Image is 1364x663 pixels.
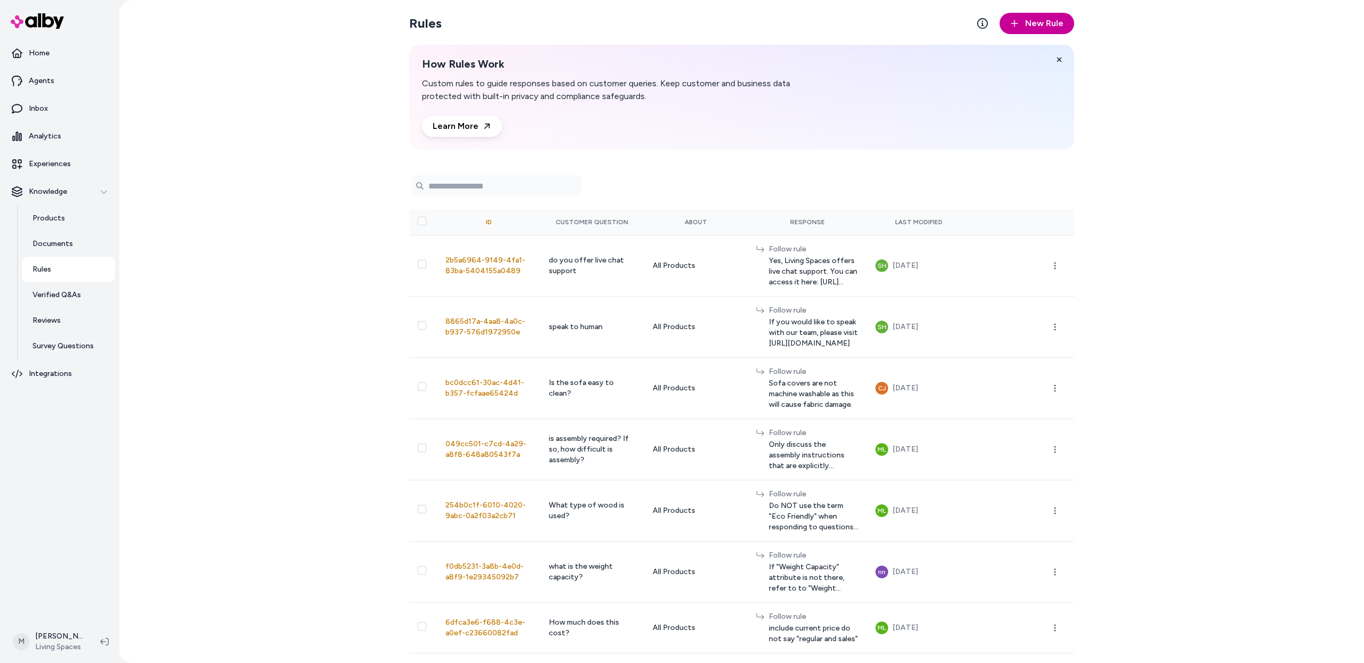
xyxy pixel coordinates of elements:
p: Products [33,213,65,224]
button: SH [875,259,888,272]
div: Follow rule [769,550,858,561]
span: Only discuss the assembly instructions that are explicitly provided about the product. Do NOT gau... [769,439,858,471]
div: Follow rule [769,611,858,622]
span: include current price do not say "regular and sales" [769,623,858,644]
a: Products [22,206,115,231]
button: Knowledge [4,179,115,204]
span: 2b5a6964-9149-4fa1-83ba-5404155a0489 [445,256,525,275]
p: [PERSON_NAME] [35,631,83,642]
div: [DATE] [892,443,918,456]
button: Select all [418,217,426,225]
h2: Rules [409,15,442,32]
p: Analytics [29,131,61,142]
span: 6dfca3e6-f688-4c3e-a0ef-c23660082fad [445,618,525,637]
a: Verified Q&As [22,282,115,308]
button: SH [875,321,888,333]
span: is assembly required? If so, how difficult is assembly? [549,434,629,464]
p: Experiences [29,159,71,169]
span: speak to human [549,322,603,331]
button: Select row [418,566,426,575]
div: Follow rule [769,366,858,377]
div: All Products [653,444,739,455]
p: Survey Questions [33,341,94,351]
p: Integrations [29,369,72,379]
div: Follow rule [769,305,858,316]
button: Select row [418,444,426,452]
button: ML [875,443,888,456]
p: Rules [33,264,51,275]
div: All Products [653,505,739,516]
button: Select row [418,505,426,513]
div: [DATE] [892,504,918,517]
a: Home [4,40,115,66]
button: Select row [418,321,426,330]
span: bc0dcc61-30ac-4d41-b357-fcfaae65424d [445,378,524,398]
span: How much does this cost? [549,618,619,637]
button: ML [875,621,888,634]
a: Experiences [4,151,115,177]
div: [DATE] [892,621,918,634]
div: All Products [653,383,739,394]
span: Sofa covers are not machine washable as this will cause fabric damage. [769,378,858,410]
div: [DATE] [892,321,918,333]
div: Follow rule [769,428,858,438]
span: M [13,633,30,650]
h2: How Rules Work [422,58,831,71]
img: alby Logo [11,13,64,29]
div: Follow rule [769,489,858,500]
button: CJ [875,382,888,395]
p: Agents [29,76,54,86]
button: Select row [418,382,426,391]
p: Knowledge [29,186,67,197]
a: Analytics [4,124,115,149]
button: Select row [418,260,426,268]
div: All Products [653,322,739,332]
div: ID [486,218,492,226]
span: f0db5231-3a8b-4e0d-a8f9-1e29345092b7 [445,562,524,582]
div: Customer Question [549,218,635,226]
a: Integrations [4,361,115,387]
span: Yes, Living Spaces offers live chat support. You can access it here: [URL][DOMAIN_NAME] [769,256,858,288]
span: do you offer live chat support [549,256,624,275]
span: what is the weight capacity? [549,562,613,582]
div: All Products [653,567,739,577]
a: Inbox [4,96,115,121]
a: Learn More [422,116,502,137]
div: Response [756,218,858,226]
div: [DATE] [892,259,918,272]
span: 254b0c1f-6010-4020-9abc-0a2f03a2cb71 [445,501,526,520]
button: nn [875,566,888,578]
button: ML [875,504,888,517]
span: New Rule [1025,17,1063,30]
a: Rules [22,257,115,282]
div: [DATE] [892,382,918,395]
div: Last Modified [875,218,962,226]
p: Documents [33,239,73,249]
button: M[PERSON_NAME]Living Spaces [6,625,92,659]
p: Home [29,48,50,59]
span: Do NOT use the term "Eco Friendly" when responding to questions regarding wood [769,501,858,533]
div: All Products [653,260,739,271]
span: Living Spaces [35,642,83,652]
a: Agents [4,68,115,94]
span: What type of wood is used? [549,501,624,520]
span: If "Weight Capacity" attribute is not there, refer to to "Weight Capacity" per seat in lbs [769,562,858,594]
div: Follow rule [769,244,858,255]
p: Inbox [29,103,48,114]
a: Documents [22,231,115,257]
span: Is the sofa easy to clean? [549,378,614,398]
button: Select row [418,622,426,631]
span: 8865d17a-4aa8-4a0c-b937-576d1972950e [445,317,525,337]
p: Reviews [33,315,61,326]
span: If you would like to speak with our team, please visit [URL][DOMAIN_NAME] [769,317,858,349]
div: About [653,218,739,226]
a: Survey Questions [22,333,115,359]
p: Verified Q&As [33,290,81,300]
div: All Products [653,623,739,633]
